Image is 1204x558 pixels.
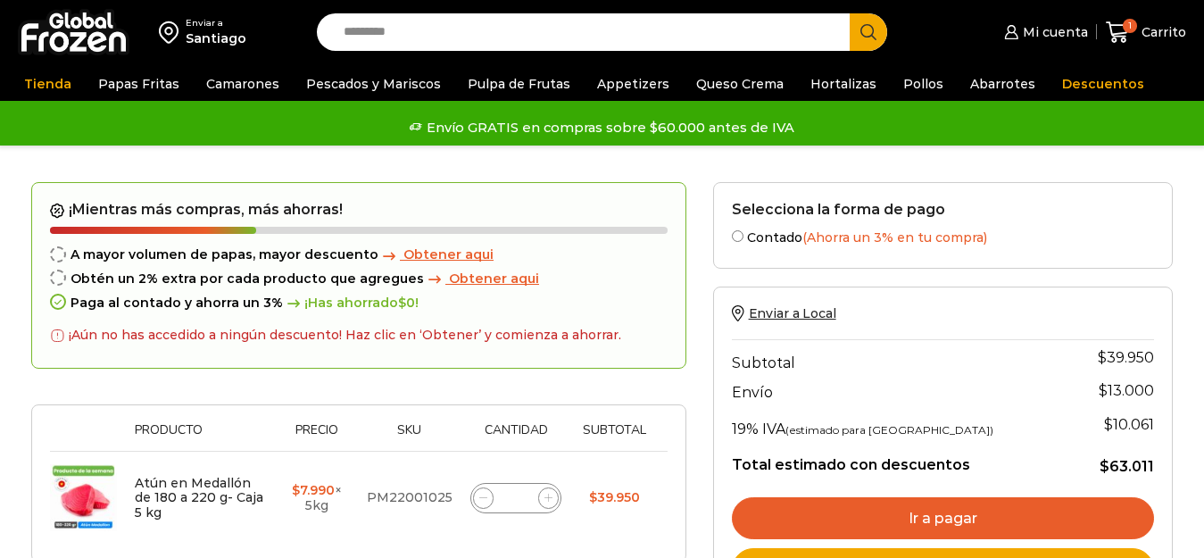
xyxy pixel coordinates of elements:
th: Total estimado con descuentos [732,442,1071,476]
td: PM22001025 [358,452,461,545]
a: Enviar a Local [732,305,836,321]
a: Appetizers [588,67,678,101]
h2: ¡Mientras más compras, más ahorras! [50,201,668,219]
span: $ [1098,349,1107,366]
a: Abarrotes [961,67,1044,101]
a: Pescados y Mariscos [297,67,450,101]
h2: Selecciona la forma de pago [732,201,1154,218]
bdi: 39.950 [1098,349,1154,366]
th: Envío [732,376,1071,407]
a: Camarones [197,67,288,101]
a: Obtener aqui [378,247,494,262]
div: Obtén un 2% extra por cada producto que agregues [50,271,668,287]
span: Mi cuenta [1018,23,1088,41]
bdi: 13.000 [1099,382,1154,399]
span: 1 [1123,19,1137,33]
a: Pollos [894,67,952,101]
a: Papas Fritas [89,67,188,101]
a: Obtener aqui [424,271,539,287]
div: A mayor volumen de papas, mayor descuento [50,247,668,262]
span: ¡Has ahorrado ! [283,296,419,311]
label: Contado [732,227,1154,246]
th: Precio [276,423,358,451]
th: Subtotal [732,340,1071,376]
th: Subtotal [570,423,658,451]
img: address-field-icon.svg [159,17,186,47]
span: 10.061 [1104,416,1154,433]
input: Product quantity [503,486,528,511]
div: Paga al contado y ahorra un 3% [50,296,668,311]
bdi: 0 [398,295,415,311]
td: × 5kg [276,452,358,545]
span: Enviar a Local [749,305,836,321]
small: (estimado para [GEOGRAPHIC_DATA]) [785,423,993,437]
a: 1 Carrito [1106,12,1186,54]
span: $ [1100,458,1109,475]
button: Search button [850,13,887,51]
a: Descuentos [1053,67,1153,101]
span: $ [1099,382,1108,399]
a: Queso Crema [687,67,793,101]
span: $ [398,295,406,311]
a: Ir a pagar [732,497,1154,540]
input: Contado(Ahorra un 3% en tu compra) [732,230,743,242]
span: (Ahorra un 3% en tu compra) [802,229,987,246]
div: ¡Aún no has accedido a ningún descuento! Haz clic en ‘Obtener’ y comienza a ahorrar. [50,320,622,351]
a: Tienda [15,67,80,101]
a: Hortalizas [801,67,885,101]
th: Sku [358,423,461,451]
span: Carrito [1137,23,1186,41]
bdi: 39.950 [589,489,640,505]
th: Cantidad [461,423,571,451]
span: Obtener aqui [403,246,494,262]
div: Enviar a [186,17,246,29]
span: $ [1104,416,1113,433]
th: 19% IVA [732,406,1071,442]
span: Obtener aqui [449,271,539,287]
div: Santiago [186,29,246,47]
a: Mi cuenta [1000,14,1087,50]
span: $ [292,482,300,498]
th: Producto [126,423,276,451]
a: Pulpa de Frutas [459,67,579,101]
a: Atún en Medallón de 180 a 220 g- Caja 5 kg [135,475,263,521]
bdi: 7.990 [292,482,335,498]
bdi: 63.011 [1100,458,1154,475]
span: $ [589,489,597,505]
